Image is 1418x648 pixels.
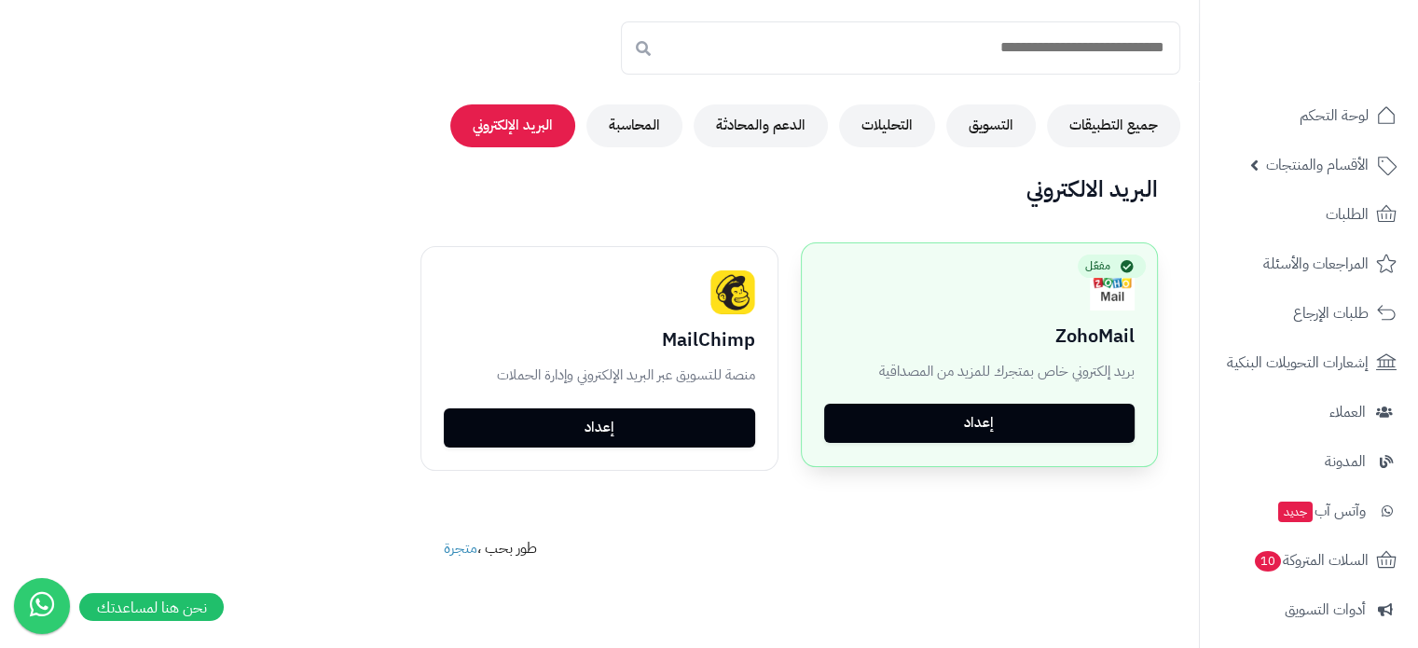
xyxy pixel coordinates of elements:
[1211,192,1407,237] a: الطلبات
[1211,439,1407,484] a: المدونة
[694,104,828,147] button: الدعم والمحادثة
[1291,49,1400,89] img: logo-2.png
[1300,103,1369,129] span: لوحة التحكم
[1266,152,1369,178] span: الأقسام والمنتجات
[1293,300,1369,326] span: طلبات الإرجاع
[1211,390,1407,434] a: العملاء
[444,329,754,350] h3: MailChimp
[1255,551,1281,572] span: 10
[946,104,1036,147] button: التسويق
[444,537,477,559] a: متجرة
[1285,597,1366,623] span: أدوات التسويق
[1263,251,1369,277] span: المراجعات والأسئلة
[1326,201,1369,227] span: الطلبات
[19,177,1180,201] h2: البريد الالكتروني
[1278,502,1313,522] span: جديد
[1329,399,1366,425] span: العملاء
[824,404,1135,443] a: إعداد
[1090,266,1135,310] img: ZohoMail
[444,408,754,448] a: إعداد
[1325,448,1366,475] span: المدونة
[824,361,1135,382] p: بريد إلكتروني خاص بمتجرك للمزيد من المصداقية
[1211,291,1407,336] a: طلبات الإرجاع
[586,104,682,147] button: المحاسبة
[1276,498,1366,524] span: وآتس آب
[1211,93,1407,138] a: لوحة التحكم
[1211,489,1407,533] a: وآتس آبجديد
[1047,104,1180,147] button: جميع التطبيقات
[444,365,754,386] p: منصة للتسويق عبر البريد الإلكتروني وإدارة الحملات
[1211,538,1407,583] a: السلات المتروكة10
[1211,241,1407,286] a: المراجعات والأسئلة
[839,104,935,147] button: التحليلات
[1253,547,1369,573] span: السلات المتروكة
[1227,350,1369,376] span: إشعارات التحويلات البنكية
[1211,340,1407,385] a: إشعارات التحويلات البنكية
[450,104,575,147] button: البريد الإلكتروني
[1211,587,1407,632] a: أدوات التسويق
[710,269,755,314] img: MailChimp
[1078,255,1146,278] span: مفعّل
[824,325,1135,346] h3: ZohoMail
